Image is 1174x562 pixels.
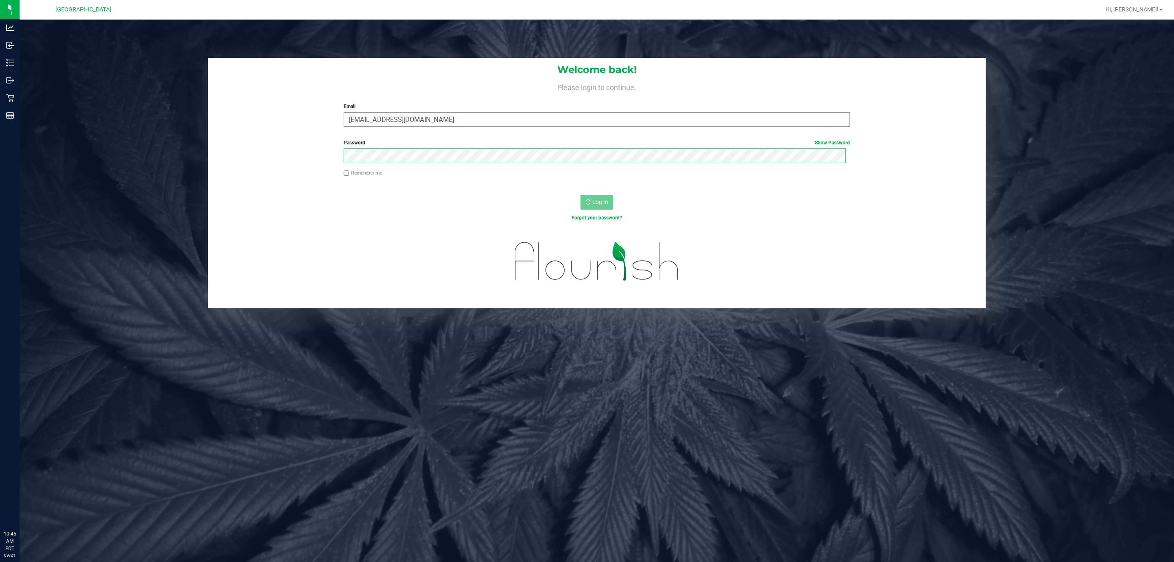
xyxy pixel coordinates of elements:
h4: Please login to continue. [208,82,986,91]
button: Log In [580,195,613,210]
a: Forgot your password? [572,215,622,221]
inline-svg: Inventory [6,59,14,67]
h1: Welcome back! [208,64,986,75]
img: flourish_logo.svg [500,230,694,292]
span: Log In [592,199,608,205]
inline-svg: Retail [6,94,14,102]
a: Show Password [815,140,850,146]
inline-svg: Reports [6,111,14,119]
input: Remember me [344,170,349,176]
span: [GEOGRAPHIC_DATA] [55,6,111,13]
inline-svg: Inbound [6,41,14,49]
label: Remember me [344,169,382,177]
p: 09/21 [4,552,16,558]
label: Email [344,103,850,110]
p: 10:45 AM EDT [4,530,16,552]
inline-svg: Analytics [6,24,14,32]
span: Password [344,140,365,146]
inline-svg: Outbound [6,76,14,84]
span: Hi, [PERSON_NAME]! [1106,6,1159,13]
